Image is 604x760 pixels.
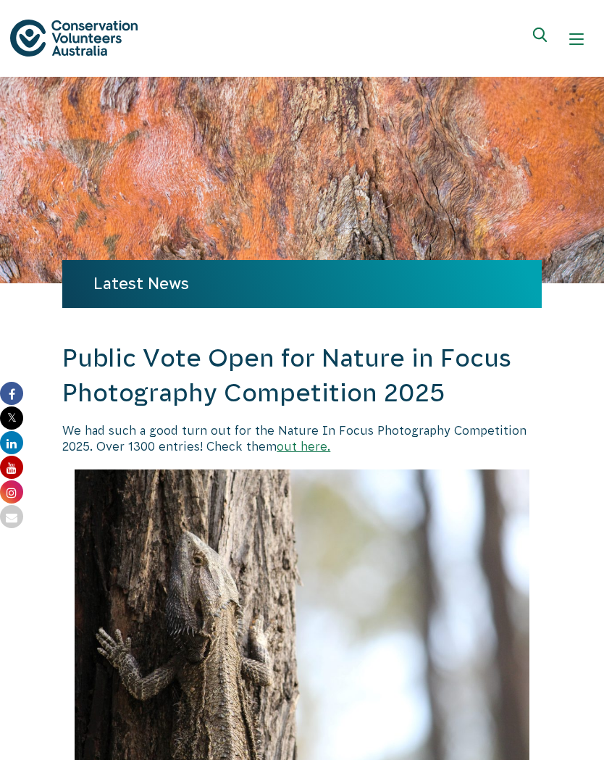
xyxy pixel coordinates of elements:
[559,22,594,57] button: Show mobile navigation menu
[277,440,330,453] a: out here.
[62,422,541,455] p: We had such a good turn out for the Nature In Focus Photography Competition 2025. Over 1300 entri...
[93,275,189,293] a: Latest News
[533,28,551,51] span: Expand search box
[524,22,559,57] button: Expand search box Close search box
[62,341,541,410] h2: Public Vote Open for Nature in Focus Photography Competition 2025
[10,20,138,57] img: logo.svg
